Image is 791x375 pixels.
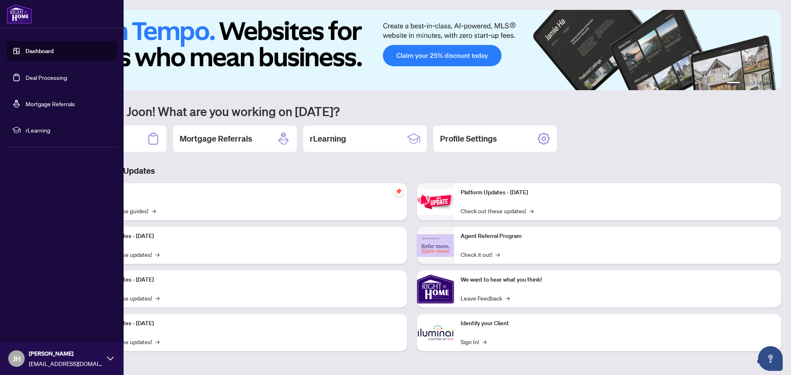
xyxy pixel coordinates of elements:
span: pushpin [394,186,404,196]
span: [PERSON_NAME] [29,349,103,358]
p: Agent Referral Program [461,232,775,241]
h1: Welcome back Joon! What are you working on [DATE]? [43,103,781,119]
span: → [496,250,500,259]
img: We want to hear what you think! [417,270,454,307]
span: rLearning [26,126,111,135]
p: Self-Help [87,188,400,197]
h3: Brokerage & Industry Updates [43,165,781,177]
img: Identify your Client [417,314,454,351]
p: Platform Updates - [DATE] [87,319,400,328]
h2: Profile Settings [440,133,497,144]
button: Open asap [758,346,783,371]
p: Platform Updates - [DATE] [87,232,400,241]
button: 2 [743,82,747,85]
a: Deal Processing [26,74,67,81]
span: [EMAIL_ADDRESS][DOMAIN_NAME] [29,359,103,368]
span: → [482,337,487,346]
span: → [505,293,510,303]
img: Agent Referral Program [417,234,454,257]
span: → [155,250,159,259]
span: → [155,337,159,346]
span: → [152,206,156,215]
button: 4 [756,82,760,85]
p: Platform Updates - [DATE] [461,188,775,197]
a: Sign In!→ [461,337,487,346]
img: logo [7,4,32,24]
span: → [155,293,159,303]
button: 1 [727,82,740,85]
button: 6 [770,82,773,85]
p: Identify your Client [461,319,775,328]
a: Dashboard [26,47,54,55]
h2: rLearning [310,133,346,144]
h2: Mortgage Referrals [180,133,252,144]
a: Check it out!→ [461,250,500,259]
img: Slide 0 [43,10,781,90]
a: Check out these updates!→ [461,206,534,215]
span: → [529,206,534,215]
button: 3 [750,82,753,85]
span: JH [12,353,21,364]
a: Leave Feedback→ [461,293,510,303]
p: We want to hear what you think! [461,275,775,284]
button: 5 [763,82,766,85]
p: Platform Updates - [DATE] [87,275,400,284]
img: Platform Updates - June 23, 2025 [417,189,454,215]
a: Mortgage Referrals [26,100,75,107]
